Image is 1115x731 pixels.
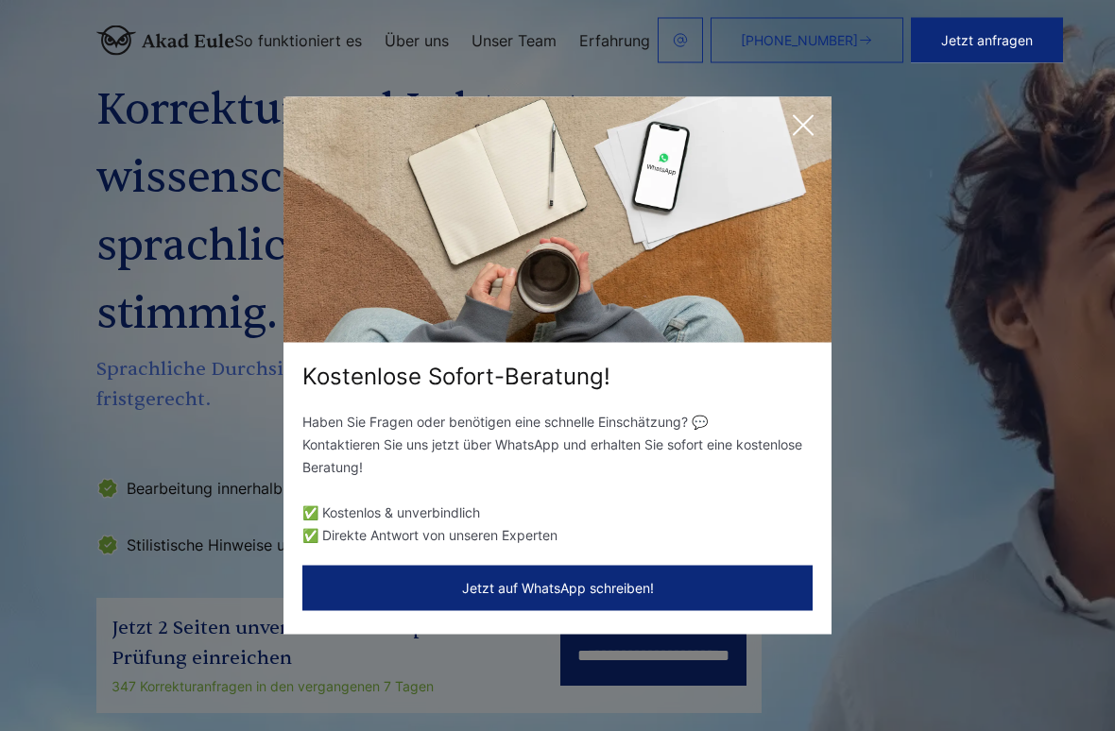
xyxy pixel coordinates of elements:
a: Erfahrung [579,33,650,48]
img: email [673,33,688,48]
li: ✅ Kostenlos & unverbindlich [302,501,813,524]
span: [PHONE_NUMBER] [741,33,858,48]
button: Jetzt auf WhatsApp schreiben! [302,566,813,611]
button: Jetzt anfragen [911,18,1063,63]
img: logo [96,25,234,56]
a: [PHONE_NUMBER] [711,18,903,63]
a: Unser Team [472,33,557,48]
a: So funktioniert es [234,33,362,48]
p: Haben Sie Fragen oder benötigen eine schnelle Einschätzung? 💬 Kontaktieren Sie uns jetzt über Wha... [302,411,813,479]
li: ✅ Direkte Antwort von unseren Experten [302,524,813,547]
a: Über uns [385,33,449,48]
img: exit [283,97,832,343]
div: Kostenlose Sofort-Beratung! [283,362,832,392]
